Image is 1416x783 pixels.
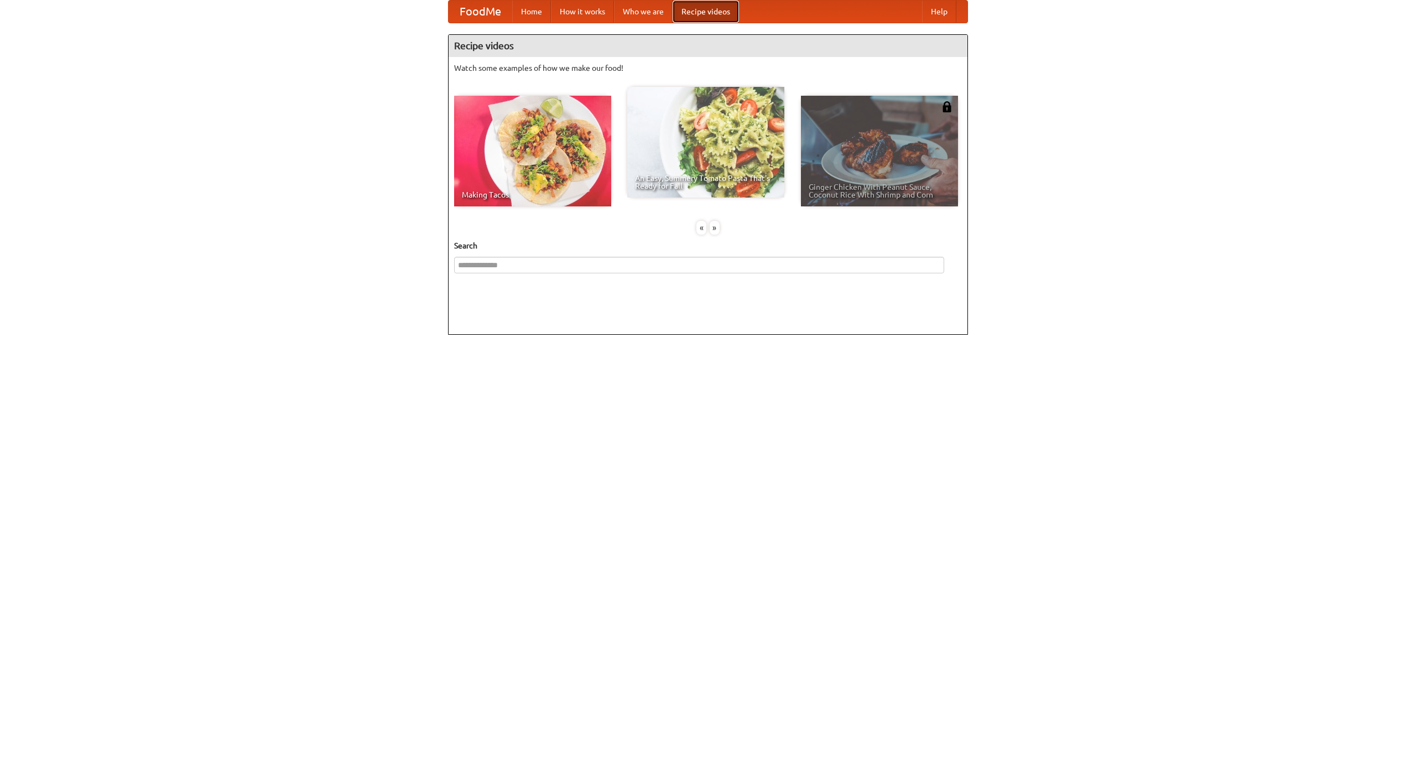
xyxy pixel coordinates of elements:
a: Home [512,1,551,23]
span: Making Tacos [462,191,603,199]
img: 483408.png [941,101,952,112]
h5: Search [454,240,962,251]
a: FoodMe [449,1,512,23]
span: An Easy, Summery Tomato Pasta That's Ready for Fall [635,174,777,190]
a: An Easy, Summery Tomato Pasta That's Ready for Fall [627,87,784,198]
a: How it works [551,1,614,23]
p: Watch some examples of how we make our food! [454,63,962,74]
div: » [710,221,720,235]
a: Help [922,1,956,23]
a: Making Tacos [454,96,611,206]
a: Who we are [614,1,673,23]
a: Recipe videos [673,1,739,23]
h4: Recipe videos [449,35,967,57]
div: « [696,221,706,235]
